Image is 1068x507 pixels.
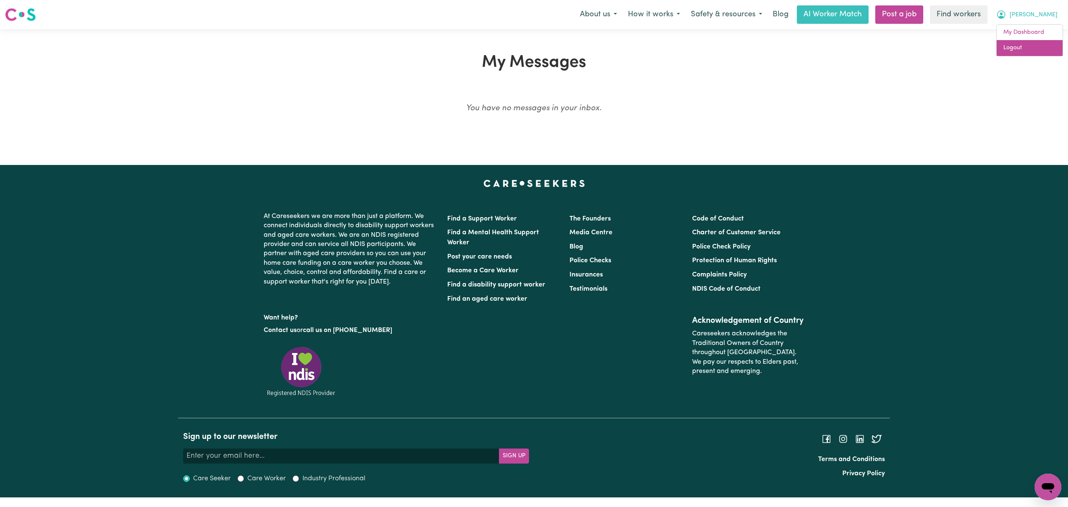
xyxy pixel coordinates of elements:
a: Follow Careseekers on Twitter [872,436,882,442]
a: Protection of Human Rights [692,257,777,264]
a: call us on [PHONE_NUMBER] [303,327,392,334]
a: Code of Conduct [692,215,744,222]
h2: Sign up to our newsletter [183,432,529,442]
a: Careseekers home page [484,180,585,187]
a: My Dashboard [997,25,1063,41]
p: or [264,322,437,338]
a: Find a Mental Health Support Worker [447,229,539,246]
a: Testimonials [569,286,607,292]
a: Careseekers logo [5,5,36,24]
a: Find a Support Worker [447,215,517,222]
p: Careseekers acknowledges the Traditional Owners of Country throughout [GEOGRAPHIC_DATA]. We pay o... [692,326,804,379]
a: Find workers [930,5,987,24]
a: Logout [997,40,1063,56]
button: My Account [991,6,1063,23]
a: AI Worker Match [797,5,869,24]
label: Care Worker [247,474,286,484]
h2: Acknowledgement of Country [692,316,804,326]
em: You have no messages in your inbox. [466,104,602,112]
label: Care Seeker [193,474,231,484]
a: NDIS Code of Conduct [692,286,761,292]
iframe: Button to launch messaging window, conversation in progress [1035,474,1061,500]
a: Blog [569,243,583,250]
a: Follow Careseekers on LinkedIn [855,436,865,442]
p: At Careseekers we are more than just a platform. We connect individuals directly to disability su... [264,208,437,290]
h1: My Messages [183,53,885,73]
a: Terms and Conditions [818,456,885,463]
img: Careseekers logo [5,7,36,22]
a: Insurances [569,271,603,278]
button: How it works [622,6,685,23]
button: Safety & resources [685,6,768,23]
div: My Account [996,24,1063,56]
a: Find an aged care worker [447,296,527,302]
a: Follow Careseekers on Facebook [821,436,831,442]
a: Police Checks [569,257,611,264]
a: Media Centre [569,229,612,236]
a: Post a job [875,5,923,24]
a: Charter of Customer Service [692,229,781,236]
a: Post your care needs [447,253,512,260]
a: Become a Care Worker [447,267,519,274]
a: Complaints Policy [692,271,747,278]
a: Blog [768,5,793,24]
a: The Founders [569,215,611,222]
img: Registered NDIS provider [264,345,339,398]
a: Follow Careseekers on Instagram [838,436,848,442]
a: Contact us [264,327,297,334]
label: Industry Professional [302,474,365,484]
a: Privacy Policy [842,470,885,477]
a: Police Check Policy [692,243,751,250]
input: Enter your email here... [183,449,499,464]
a: Find a disability support worker [447,281,545,288]
p: Want help? [264,310,437,322]
button: Subscribe [499,449,529,464]
span: [PERSON_NAME] [1010,10,1058,20]
button: About us [574,6,622,23]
